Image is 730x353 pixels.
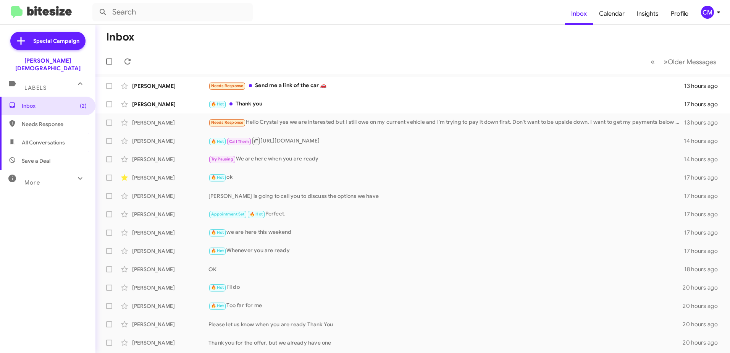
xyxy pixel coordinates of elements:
[132,321,208,328] div: [PERSON_NAME]
[132,247,208,255] div: [PERSON_NAME]
[211,230,224,235] span: 🔥 Hot
[208,321,683,328] div: Please let us know when you are ready Thank You
[683,339,724,347] div: 20 hours ago
[683,321,724,328] div: 20 hours ago
[22,120,87,128] span: Needs Response
[208,210,684,219] div: Perfect.
[132,155,208,163] div: [PERSON_NAME]
[208,266,684,273] div: OK
[208,100,684,108] div: Thank you
[132,192,208,200] div: [PERSON_NAME]
[211,83,244,88] span: Needs Response
[211,157,233,162] span: Try Pausing
[80,102,87,110] span: (2)
[211,248,224,253] span: 🔥 Hot
[684,137,724,145] div: 14 hours ago
[10,32,86,50] a: Special Campaign
[132,82,208,90] div: [PERSON_NAME]
[684,174,724,181] div: 17 hours ago
[211,285,224,290] span: 🔥 Hot
[132,284,208,291] div: [PERSON_NAME]
[211,120,244,125] span: Needs Response
[33,37,79,45] span: Special Campaign
[665,3,694,25] a: Profile
[684,119,724,126] div: 13 hours ago
[24,84,47,91] span: Labels
[211,102,224,107] span: 🔥 Hot
[684,82,724,90] div: 13 hours ago
[208,301,683,310] div: Too far for me
[683,302,724,310] div: 20 hours ago
[22,102,87,110] span: Inbox
[208,228,684,237] div: we are here this weekend
[684,155,724,163] div: 14 hours ago
[22,139,65,146] span: All Conversations
[651,57,655,66] span: «
[211,175,224,180] span: 🔥 Hot
[106,31,134,43] h1: Inbox
[593,3,631,25] a: Calendar
[683,284,724,291] div: 20 hours ago
[208,173,684,182] div: ok
[664,57,668,66] span: »
[565,3,593,25] a: Inbox
[646,54,659,70] button: Previous
[211,303,224,308] span: 🔥 Hot
[132,339,208,347] div: [PERSON_NAME]
[208,136,684,146] div: [URL][DOMAIN_NAME]
[132,137,208,145] div: [PERSON_NAME]
[132,229,208,236] div: [PERSON_NAME]
[22,157,50,165] span: Save a Deal
[694,6,722,19] button: CM
[684,211,724,218] div: 17 hours ago
[211,212,245,217] span: Appointment Set
[132,302,208,310] div: [PERSON_NAME]
[132,174,208,181] div: [PERSON_NAME]
[684,192,724,200] div: 17 hours ago
[132,119,208,126] div: [PERSON_NAME]
[208,339,683,347] div: Thank you for the offer, but we already have one
[92,3,253,21] input: Search
[684,247,724,255] div: 17 hours ago
[659,54,721,70] button: Next
[24,179,40,186] span: More
[208,192,684,200] div: [PERSON_NAME] is going to call you to discuss the options we have
[132,100,208,108] div: [PERSON_NAME]
[208,118,684,127] div: Hello Crystal yes we are interested but I still owe on my current vehicle and I'm trying to pay i...
[208,246,684,255] div: Whenever you are ready
[684,266,724,273] div: 18 hours ago
[229,139,249,144] span: Call Them
[208,81,684,90] div: Send me a link of the car 🚗
[684,229,724,236] div: 17 hours ago
[132,266,208,273] div: [PERSON_NAME]
[208,283,683,292] div: I'll do
[668,58,716,66] span: Older Messages
[701,6,714,19] div: CM
[684,100,724,108] div: 17 hours ago
[211,139,224,144] span: 🔥 Hot
[132,211,208,218] div: [PERSON_NAME]
[208,155,684,164] div: We are here when you are ready
[250,212,263,217] span: 🔥 Hot
[646,54,721,70] nav: Page navigation example
[631,3,665,25] a: Insights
